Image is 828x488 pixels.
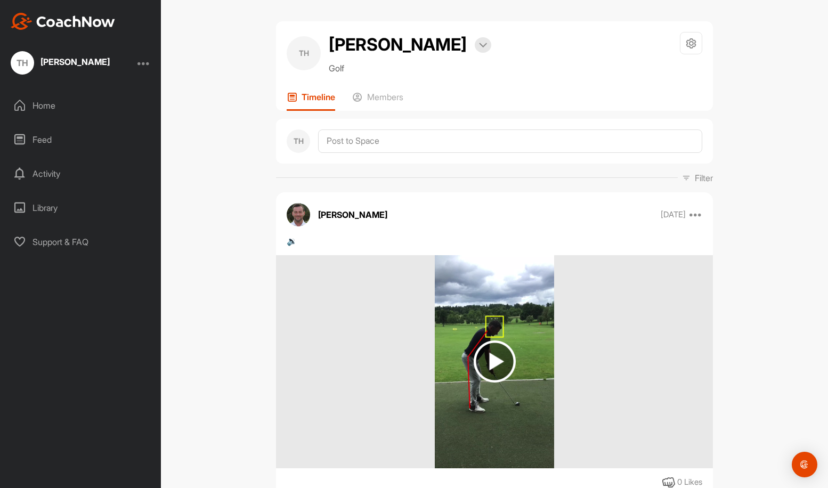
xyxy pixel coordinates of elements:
[6,92,156,119] div: Home
[302,92,335,102] p: Timeline
[6,160,156,187] div: Activity
[479,43,487,48] img: arrow-down
[6,229,156,255] div: Support & FAQ
[695,172,713,184] p: Filter
[6,194,156,221] div: Library
[287,234,702,247] div: 🔉
[287,36,321,70] div: TH
[287,203,310,226] img: avatar
[792,452,817,477] div: Open Intercom Messenger
[11,51,34,75] div: TH
[661,209,686,220] p: [DATE]
[329,32,467,58] h2: [PERSON_NAME]
[435,255,555,468] img: media
[287,129,310,153] div: TH
[318,208,387,221] p: [PERSON_NAME]
[40,58,110,66] div: [PERSON_NAME]
[329,62,491,75] p: Golf
[6,126,156,153] div: Feed
[367,92,403,102] p: Members
[474,340,516,383] img: play
[11,13,115,30] img: CoachNow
